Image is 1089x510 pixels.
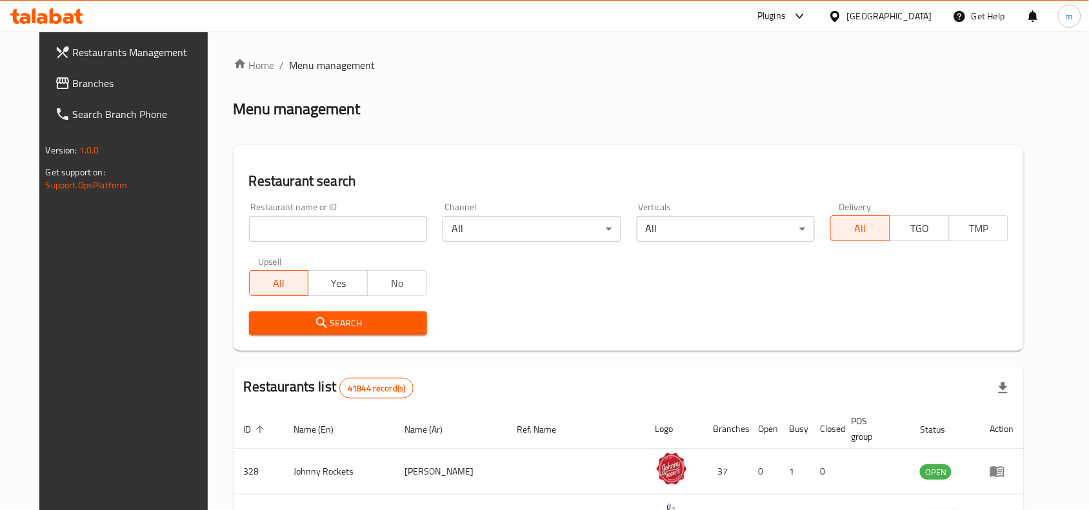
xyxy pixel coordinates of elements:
[234,57,1024,73] nav: breadcrumb
[836,219,885,238] span: All
[340,382,413,395] span: 41844 record(s)
[920,422,962,437] span: Status
[810,409,841,449] th: Closed
[895,219,944,238] span: TGO
[244,377,414,398] h2: Restaurants list
[979,409,1024,449] th: Action
[405,422,459,437] span: Name (Ar)
[234,449,284,495] td: 328
[46,142,77,159] span: Version:
[45,99,221,130] a: Search Branch Phone
[810,449,841,495] td: 0
[1066,9,1074,23] span: m
[284,449,395,495] td: Johnny Rockets
[259,315,417,331] span: Search
[748,409,779,449] th: Open
[517,422,573,437] span: Ref. Name
[443,216,621,242] div: All
[73,106,211,122] span: Search Branch Phone
[314,274,363,293] span: Yes
[703,409,748,449] th: Branches
[290,57,375,73] span: Menu management
[73,44,211,60] span: Restaurants Management
[45,37,221,68] a: Restaurants Management
[852,413,895,444] span: POS group
[955,219,1004,238] span: TMP
[655,453,688,485] img: Johnny Rockets
[73,75,211,91] span: Branches
[45,68,221,99] a: Branches
[308,270,368,296] button: Yes
[645,409,703,449] th: Logo
[46,164,105,181] span: Get support on:
[367,270,427,296] button: No
[779,449,810,495] td: 1
[949,215,1009,241] button: TMP
[294,422,351,437] span: Name (En)
[234,57,275,73] a: Home
[847,9,932,23] div: [GEOGRAPHIC_DATA]
[394,449,506,495] td: [PERSON_NAME]
[249,270,309,296] button: All
[258,257,282,266] label: Upsell
[779,409,810,449] th: Busy
[249,172,1009,191] h2: Restaurant search
[46,177,128,193] a: Support.OpsPlatform
[757,8,786,24] div: Plugins
[79,142,99,159] span: 1.0.0
[839,202,872,211] label: Delivery
[249,311,427,335] button: Search
[988,373,1019,404] div: Export file
[280,57,285,73] li: /
[748,449,779,495] td: 0
[990,464,1014,479] div: Menu
[234,99,361,119] h2: Menu management
[637,216,815,242] div: All
[244,422,268,437] span: ID
[920,464,952,480] div: OPEN
[920,465,952,480] span: OPEN
[255,274,304,293] span: All
[830,215,890,241] button: All
[373,274,422,293] span: No
[890,215,950,241] button: TGO
[249,216,427,242] input: Search for restaurant name or ID..
[339,378,414,398] div: Total records count
[703,449,748,495] td: 37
